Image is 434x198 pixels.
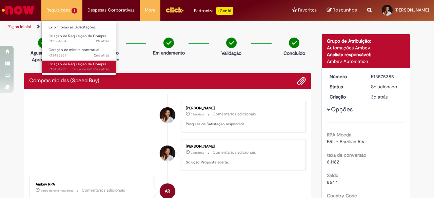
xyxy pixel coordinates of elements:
b: taxa de conversão [327,152,366,158]
div: Brunna Santos De Oliveira [160,146,175,161]
dt: Criação [324,93,366,100]
time: 21/08/2025 09:34:46 [72,67,110,72]
p: Validação [221,50,241,57]
span: R13584604 [48,39,110,44]
div: Padroniza [194,7,233,15]
span: Requisições [46,7,70,14]
span: 3 [72,8,77,14]
div: 29/09/2025 09:37:36 [371,93,402,100]
div: Brunna Santos De Oliveira [160,107,175,123]
img: click_logo_yellow_360x200.png [165,5,184,15]
small: Comentários adicionais [213,111,256,117]
span: 3d atrás [371,94,388,100]
a: Aberto R13434961 : Criação de Requisição de Compra [42,61,116,73]
div: [PERSON_NAME] [186,145,299,149]
span: Criação de Requisição de Compra [48,62,106,67]
p: +GenAi [216,7,233,15]
span: Despesas Corporativas [87,7,135,14]
span: [PERSON_NAME] [395,7,429,13]
span: BRL - Brazilian Real [327,138,367,145]
div: Grupo de Atribuição: [327,38,405,44]
div: Automações Ambev [327,44,405,51]
small: Comentários adicionais [82,188,125,193]
p: Concluído [283,50,305,57]
div: [PERSON_NAME] [186,106,299,110]
dt: Status [324,83,366,90]
span: Criação de Requisição de Compra [48,34,106,39]
small: Comentários adicionais [213,150,256,155]
time: 01/10/2025 11:11:04 [191,112,204,116]
span: Geração de minuta contratual [48,47,99,52]
span: Favoritos [298,7,317,14]
span: More [145,7,155,14]
span: 26d atrás [94,53,110,58]
p: Em andamento [153,49,185,56]
span: 2h atrás [96,39,110,44]
time: 01/10/2025 10:31:10 [41,189,73,193]
dt: Número [324,73,366,80]
img: check-circle-green.png [38,38,48,48]
img: check-circle-green.png [163,38,174,48]
b: RPA Moeda [327,132,351,138]
div: Solucionado [371,83,402,90]
div: Ambev RPA [36,182,149,186]
p: Aguardando Aprovação [27,49,60,63]
button: Adicionar anexos [297,76,306,85]
time: 01/10/2025 11:10:57 [191,151,204,155]
p: Solução Proposta aceita. [186,160,299,165]
time: 01/10/2025 09:49:00 [96,39,110,44]
div: Analista responsável: [327,51,405,58]
img: check-circle-green.png [289,38,299,48]
ul: Trilhas de página [5,21,284,33]
span: R13434961 [48,67,110,72]
span: 8647 [327,179,337,185]
span: Rascunhos [333,7,357,13]
span: cerca de uma hora atrás [41,189,73,193]
div: Ambev Automation [327,58,405,65]
time: 05/09/2025 15:00:28 [94,53,110,58]
b: Saldo [327,172,338,178]
span: cerca de um mês atrás [72,67,110,72]
img: ServiceNow [1,3,36,17]
p: Pesquisa de Satisfação respondida! [186,122,299,127]
img: check-circle-green.png [226,38,237,48]
span: R13485369 [48,53,110,58]
a: Página inicial [7,24,31,29]
span: 6.1182 [327,159,339,165]
ul: Requisições [41,20,116,75]
h2: Compras rápidas (Speed Buy) Histórico de tíquete [29,78,99,84]
span: 33m atrás [191,112,204,116]
a: Rascunhos [327,7,357,14]
div: R13575385 [371,73,402,80]
span: 33m atrás [191,151,204,155]
time: 29/09/2025 09:37:36 [371,94,388,100]
a: Exibir Todas as Solicitações [42,24,116,31]
a: Aberto R13485369 : Geração de minuta contratual [42,46,116,59]
a: Aberto R13584604 : Criação de Requisição de Compra [42,32,116,45]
